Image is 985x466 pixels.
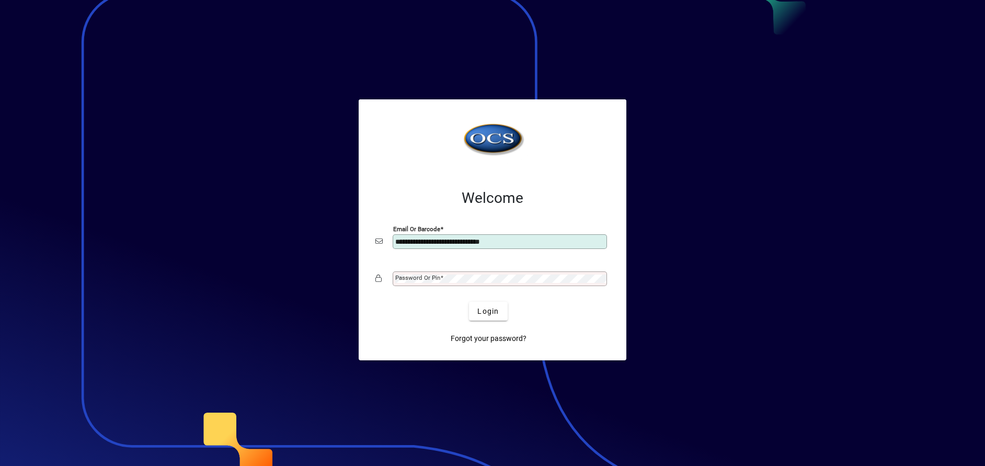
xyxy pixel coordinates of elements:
button: Login [469,302,507,321]
mat-label: Email or Barcode [393,225,440,233]
mat-label: Password or Pin [395,274,440,281]
span: Forgot your password? [451,333,526,344]
h2: Welcome [375,189,610,207]
a: Forgot your password? [446,329,531,348]
span: Login [477,306,499,317]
